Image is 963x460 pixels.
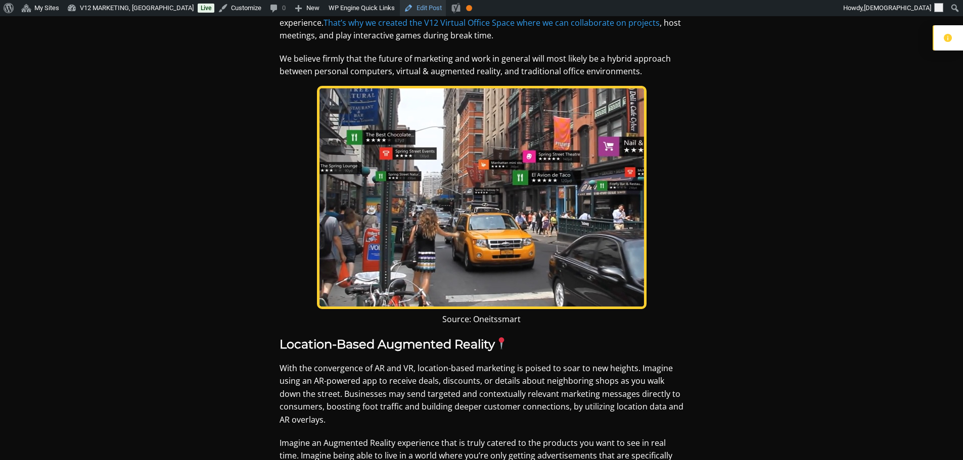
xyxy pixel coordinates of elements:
iframe: Chat Widget [781,343,963,460]
a: That’s why we created the V12 Virtual Office Space where we can collaborate on projects [324,17,660,28]
img: 📍 [495,337,508,349]
figcaption: Source: Oneitssmart [319,313,644,325]
a: Live [198,4,214,13]
p: With the convergence of AR and VR, location-based marketing is poised to soar to new heights. Ima... [280,362,684,427]
h3: Location-Based Augmented Reality [280,337,684,352]
div: OK [466,5,472,11]
p: We believe firmly that the future of marketing and work in general will most likely be a hybrid a... [280,53,684,78]
img: Augmented Reality Street [319,88,644,306]
span: [DEMOGRAPHIC_DATA] [864,4,931,12]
